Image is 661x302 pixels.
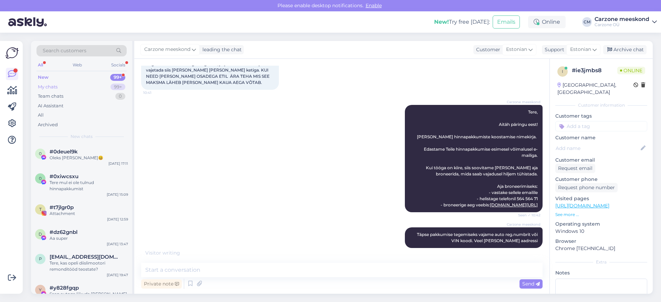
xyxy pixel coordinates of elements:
[555,269,647,277] p: Notes
[570,46,591,53] span: Estonian
[38,121,58,128] div: Archived
[562,69,563,74] span: i
[38,93,63,100] div: Team chats
[144,46,190,53] span: Carzone meeskond
[36,61,44,69] div: All
[582,17,592,27] div: CM
[555,228,647,235] p: Windows 10
[39,176,42,181] span: 0
[141,279,182,289] div: Private note
[555,238,647,245] p: Browser
[507,222,541,227] span: Carzone meeskond
[507,99,541,105] span: Carzone meeskond
[6,46,19,60] img: Askly Logo
[107,192,128,197] div: [DATE] 15:09
[38,103,63,109] div: AI Assistant
[522,281,540,287] span: Send
[555,195,647,202] p: Visited pages
[50,155,128,161] div: Oleks [PERSON_NAME]😃
[39,256,42,261] span: p
[39,207,42,212] span: t
[555,112,647,120] p: Customer tags
[50,260,128,272] div: Tere, kas opeli diislimootori remonditööd teostate?
[107,217,128,222] div: [DATE] 12:59
[110,61,127,69] div: Socials
[572,66,617,75] div: # ie3jmbs8
[71,61,83,69] div: Web
[557,82,633,96] div: [GEOGRAPHIC_DATA], [GEOGRAPHIC_DATA]
[115,93,125,100] div: 0
[542,46,564,53] div: Support
[50,235,128,241] div: Aa super
[143,90,169,95] span: 10:41
[38,84,57,90] div: My chats
[417,232,539,243] span: Täpse pakkumise tegemiseks vajame auto reg.numbrit või VIN koodi. Veel [PERSON_NAME] aadressi
[555,245,647,252] p: Chrome [TECHNICAL_ID]
[555,176,647,183] p: Customer phone
[110,74,125,81] div: 99+
[555,183,618,192] div: Request phone number
[38,112,44,119] div: All
[595,17,649,22] div: Carzone meeskond
[595,22,649,28] div: Carzone OÜ
[50,211,128,217] div: Attachment
[555,203,609,209] a: [URL][DOMAIN_NAME]
[43,47,86,54] span: Search customers
[490,202,538,207] a: [DOMAIN_NAME][URL]
[555,102,647,108] div: Customer information
[50,180,128,192] div: Tere mul ei ole tulnud hinnapakkumist
[39,231,42,237] span: d
[493,15,520,29] button: Emails
[107,241,128,247] div: [DATE] 13:47
[39,151,42,156] span: 0
[111,84,125,90] div: 99+
[50,285,79,291] span: #y828fgqp
[50,254,121,260] span: pavel@nhp.ee
[39,287,42,292] span: y
[50,204,74,211] span: #t7jlgr0p
[473,46,500,53] div: Customer
[515,248,541,254] span: Seen ✓ 10:43
[71,133,93,140] span: New chats
[108,161,128,166] div: [DATE] 17:11
[555,157,647,164] p: Customer email
[555,212,647,218] p: See more ...
[434,19,449,25] b: New!
[515,213,541,218] span: Seen ✓ 10:42
[180,250,181,256] span: .
[555,164,595,173] div: Request email
[528,16,566,28] div: Online
[506,46,527,53] span: Estonian
[141,249,543,257] div: Visitor writing
[107,272,128,278] div: [DATE] 19:47
[555,220,647,228] p: Operating system
[364,2,384,9] span: Enable
[555,121,647,131] input: Add a tag
[555,134,647,141] p: Customer name
[555,259,647,265] div: Extra
[50,149,78,155] span: #0deuel9k
[603,45,647,54] div: Archive chat
[200,46,242,53] div: leading the chat
[38,74,49,81] div: New
[50,229,77,235] span: #dz62gnbl
[434,18,490,26] div: Try free [DATE]:
[617,67,645,74] span: Online
[556,144,639,152] input: Add name
[50,173,78,180] span: #0xiwcsxu
[595,17,657,28] a: Carzone meeskondCarzone OÜ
